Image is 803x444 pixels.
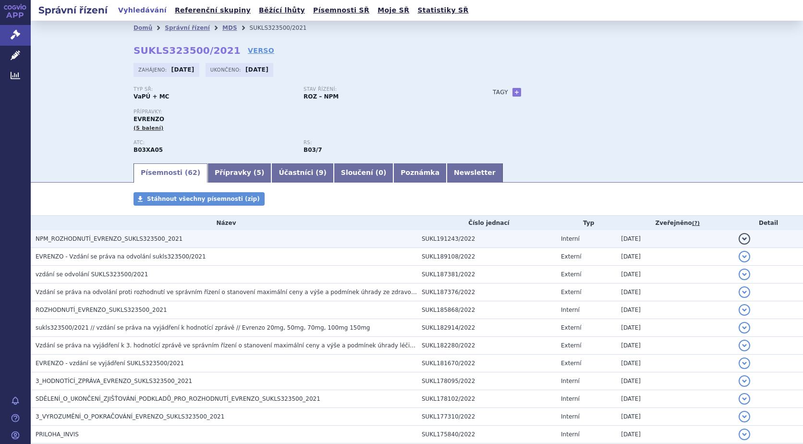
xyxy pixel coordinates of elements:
[739,340,750,351] button: detail
[304,93,339,100] strong: ROZ – NPM
[417,230,556,248] td: SUKL191243/2022
[36,342,606,349] span: Vzdání se práva na vyjádření k 3. hodnotící zprávě ve správním řízení o stanovení maximální ceny ...
[36,378,192,384] span: 3_HODNOTÍCÍ_ZPRÁVA_EVRENZO_SUKLS323500_2021
[36,307,167,313] span: ROZHODNUTÍ_EVRENZO_SUKLS323500_2021
[616,390,734,408] td: [DATE]
[134,93,169,100] strong: VaPÚ + MC
[616,319,734,337] td: [DATE]
[561,307,580,313] span: Interní
[36,235,182,242] span: NPM_ROZHODNUTÍ_EVRENZO_SUKLS323500_2021
[616,426,734,444] td: [DATE]
[271,163,333,183] a: Účastníci (9)
[616,355,734,372] td: [DATE]
[417,248,556,266] td: SUKL189108/2022
[739,304,750,316] button: detail
[739,358,750,369] button: detail
[134,147,163,153] strong: ROXADUSTAT
[561,235,580,242] span: Interní
[245,66,268,73] strong: [DATE]
[393,163,447,183] a: Poznámka
[417,301,556,319] td: SUKL185868/2022
[692,220,700,227] abbr: (?)
[334,163,393,183] a: Sloučení (0)
[417,426,556,444] td: SUKL175840/2022
[248,46,274,55] a: VERSO
[188,169,197,176] span: 62
[36,395,320,402] span: SDĚLENÍ_O_UKONČENÍ_ZJIŠŤOVÁNÍ_PODKLADŮ_PRO_ROZHODNUTÍ_EVRENZO_SUKLS323500_2021
[310,4,372,17] a: Písemnosti SŘ
[36,324,370,331] span: sukls323500/2021 // vzdání se práva na vyjádření k hodnotící zprávě // Evrenzo 20mg, 50mg, 70mg, ...
[734,216,803,230] th: Detail
[115,4,170,17] a: Vyhledávání
[304,147,322,153] strong: roxadustat
[561,342,581,349] span: Externí
[304,86,464,92] p: Stav řízení:
[616,337,734,355] td: [DATE]
[417,372,556,390] td: SUKL178095/2022
[561,378,580,384] span: Interní
[739,251,750,262] button: detail
[616,301,734,319] td: [DATE]
[134,192,265,206] a: Stáhnout všechny písemnosti (zip)
[134,116,164,123] span: EVRENZO
[417,319,556,337] td: SUKL182914/2022
[172,4,254,17] a: Referenční skupiny
[447,163,503,183] a: Newsletter
[739,322,750,333] button: detail
[378,169,383,176] span: 0
[561,431,580,438] span: Interní
[256,169,261,176] span: 5
[134,140,294,146] p: ATC:
[414,4,471,17] a: Statistiky SŘ
[417,390,556,408] td: SUKL178102/2022
[319,169,324,176] span: 9
[493,86,508,98] h3: Tagy
[36,360,184,367] span: EVRENZO - vzdání se vyjádření SUKLS323500/2021
[375,4,412,17] a: Moje SŘ
[417,355,556,372] td: SUKL181670/2022
[616,408,734,426] td: [DATE]
[134,45,241,56] strong: SUKLS323500/2021
[134,86,294,92] p: Typ SŘ:
[31,216,417,230] th: Název
[739,269,750,280] button: detail
[561,253,581,260] span: Externí
[138,66,169,74] span: Zahájeno:
[739,393,750,405] button: detail
[561,413,580,420] span: Interní
[561,289,581,296] span: Externí
[616,230,734,248] td: [DATE]
[417,284,556,301] td: SUKL187376/2022
[165,25,210,31] a: Správní řízení
[739,233,750,245] button: detail
[147,196,260,202] span: Stáhnout všechny písemnosti (zip)
[616,216,734,230] th: Zveřejněno
[417,337,556,355] td: SUKL182280/2022
[134,109,474,115] p: Přípravky:
[207,163,271,183] a: Přípravky (5)
[256,4,308,17] a: Běžící lhůty
[417,266,556,284] td: SUKL187381/2022
[556,216,616,230] th: Typ
[616,248,734,266] td: [DATE]
[561,395,580,402] span: Interní
[36,413,224,420] span: 3_VYROZUMĚNÍ_O_POKRAČOVÁNÍ_EVRENZO_SUKLS323500_2021
[616,372,734,390] td: [DATE]
[512,88,521,97] a: +
[417,408,556,426] td: SUKL177310/2022
[36,271,148,278] span: vzdání se odvolání SUKLS323500/2021
[739,286,750,298] button: detail
[36,289,659,296] span: Vzdání se práva na odvolání proti rozhodnutí ve správním řízení o stanovení maximální ceny a výše...
[739,375,750,387] button: detail
[616,284,734,301] td: [DATE]
[134,25,152,31] a: Domů
[616,266,734,284] td: [DATE]
[739,411,750,422] button: detail
[171,66,195,73] strong: [DATE]
[36,431,79,438] span: PRILOHA_INVIS
[561,324,581,331] span: Externí
[304,140,464,146] p: RS:
[31,3,115,17] h2: Správní řízení
[561,271,581,278] span: Externí
[561,360,581,367] span: Externí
